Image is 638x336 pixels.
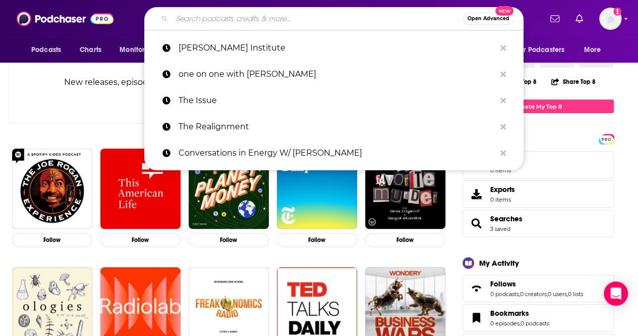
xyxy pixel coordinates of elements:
[604,281,628,306] div: Open Intercom Messenger
[490,196,515,203] span: 0 items
[144,35,524,61] a: [PERSON_NAME] Institute
[120,43,155,57] span: Monitoring
[519,320,520,327] span: ,
[495,6,513,16] span: New
[172,11,463,27] input: Search podcasts, credits, & more...
[509,40,579,60] button: open menu
[462,304,614,331] span: Bookmarks
[179,114,495,140] p: The Realignment
[490,279,516,289] span: Follows
[599,8,621,30] button: Show profile menu
[490,185,515,194] span: Exports
[600,135,612,142] a: PRO
[144,87,524,114] a: The Issue
[144,140,524,166] a: Conversations in Energy W/ [PERSON_NAME]
[144,7,524,30] div: Search podcasts, credits, & more...
[365,233,445,248] button: Follow
[189,233,269,248] button: Follow
[519,291,520,298] span: ,
[551,72,596,91] button: Share Top 8
[584,43,601,57] span: More
[490,309,549,318] a: Bookmarks
[189,149,269,229] img: Planet Money
[365,149,445,229] img: My Favorite Murder with Karen Kilgariff and Georgia Hardstark
[567,291,568,298] span: ,
[277,233,357,248] button: Follow
[144,61,524,87] a: one on one with [PERSON_NAME]
[490,167,511,174] span: 0 items
[144,114,524,140] a: The Realignment
[547,291,548,298] span: ,
[462,275,614,302] span: Follows
[613,8,621,16] svg: Add a profile image
[490,309,529,318] span: Bookmarks
[520,291,547,298] a: 0 creators
[462,151,614,178] a: Lists
[490,225,510,232] a: 3 saved
[80,43,101,57] span: Charts
[466,311,486,325] a: Bookmarks
[12,233,92,248] button: Follow
[466,187,486,201] span: Exports
[12,149,92,229] img: The Joe Rogan Experience
[463,13,514,25] button: Open AdvancedNew
[490,279,583,289] a: Follows
[490,214,523,223] a: Searches
[179,140,495,166] p: Conversations in Energy W/ Stu Turley
[568,291,583,298] a: 0 lists
[466,216,486,230] a: Searches
[179,61,495,87] p: one on one with robert doar
[462,180,614,208] a: Exports
[100,233,181,248] button: Follow
[24,40,74,60] button: open menu
[548,291,567,298] a: 0 users
[577,40,614,60] button: open menu
[599,8,621,30] span: Logged in as ClarissaGuerrero
[546,10,563,27] a: Show notifications dropdown
[516,43,564,57] span: For Podcasters
[479,258,519,268] div: My Activity
[100,149,181,229] img: This American Life
[59,75,398,104] div: New releases, episode reviews, guest credits, and personalized recommendations will begin to appe...
[73,40,107,60] a: Charts
[112,40,168,60] button: open menu
[179,35,495,61] p: Hudson Institute
[8,124,449,132] div: Not sure who to follow? Try these podcasts...
[466,281,486,296] a: Follows
[17,9,113,28] img: Podchaser - Follow, Share and Rate Podcasts
[599,8,621,30] img: User Profile
[179,87,495,114] p: The Issue
[600,135,612,143] span: PRO
[468,16,509,21] span: Open Advanced
[462,100,614,113] a: Create My Top 8
[462,210,614,237] span: Searches
[490,320,519,327] a: 0 episodes
[31,43,61,57] span: Podcasts
[490,291,519,298] a: 0 podcasts
[277,149,357,229] img: The Daily
[520,320,549,327] a: 0 podcasts
[571,10,587,27] a: Show notifications dropdown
